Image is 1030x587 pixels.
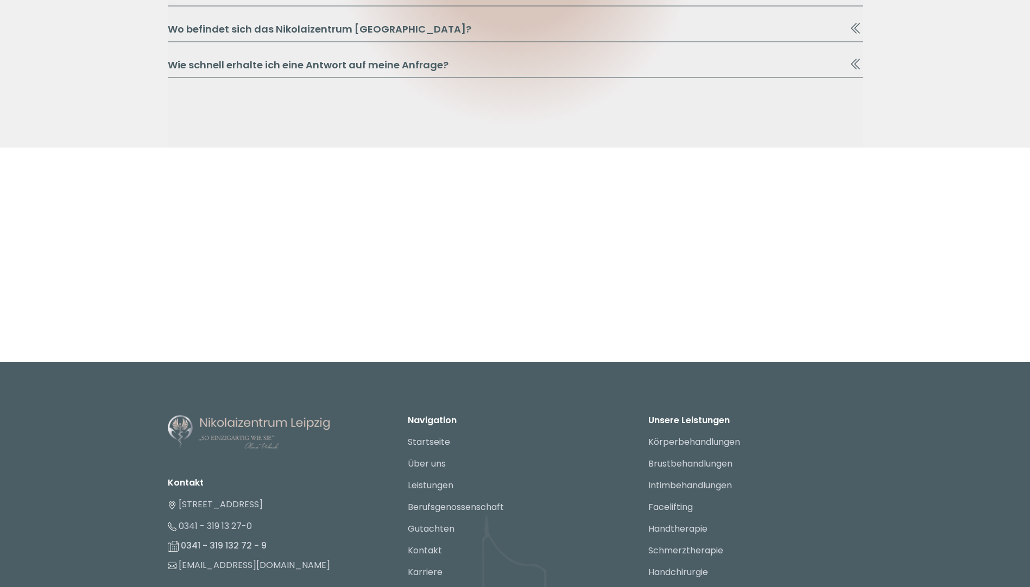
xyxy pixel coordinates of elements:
[168,537,382,554] li: 0341 - 319 132 72 - 9
[648,436,740,448] a: Körperbehandlungen
[408,479,453,492] a: Leistungen
[168,476,382,489] li: Kontakt
[648,522,707,535] a: Handtherapie
[408,457,446,470] a: Über uns
[168,520,252,532] a: 0341 - 319 13 27-0
[408,566,443,578] a: Karriere
[168,58,863,78] button: Wie schnell erhalte ich eine Antwort auf meine Anfrage?
[648,479,732,492] a: Intimbehandlungen
[408,414,622,427] p: Navigation
[648,566,708,578] a: Handchirurgie
[168,414,331,451] img: Nikolaizentrum Leipzig - Logo
[168,22,863,42] button: Wo befindet sich das Nikolaizentrum [GEOGRAPHIC_DATA]?
[648,414,863,427] p: Unsere Leistungen
[408,436,450,448] a: Startseite
[408,501,504,513] a: Berufsgenossenschaft
[168,498,263,511] a: [STREET_ADDRESS]
[168,559,330,571] a: [EMAIL_ADDRESS][DOMAIN_NAME]
[408,544,442,557] a: Kontakt
[648,501,693,513] a: Facelifting
[648,457,732,470] a: Brustbehandlungen
[408,522,454,535] a: Gutachten
[648,544,723,557] a: Schmerztherapie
